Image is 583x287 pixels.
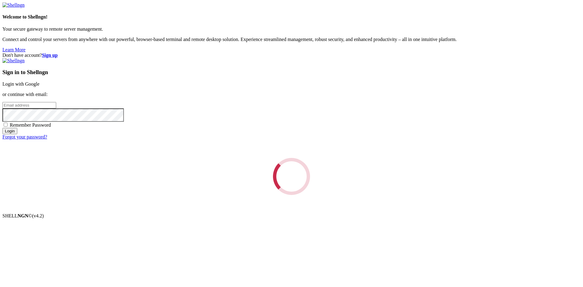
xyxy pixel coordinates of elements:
img: Shellngn [2,2,25,8]
a: Sign up [42,53,58,58]
p: Connect and control your servers from anywhere with our powerful, browser-based terminal and remo... [2,37,581,42]
a: Forgot your password? [2,134,47,139]
a: Login with Google [2,81,39,87]
input: Login [2,128,17,134]
span: SHELL © [2,213,44,218]
input: Remember Password [4,123,8,127]
h3: Sign in to Shellngn [2,69,581,76]
a: Learn More [2,47,26,52]
div: Loading... [266,151,317,202]
span: Remember Password [10,122,51,128]
input: Email address [2,102,56,108]
p: Your secure gateway to remote server management. [2,26,581,32]
img: Shellngn [2,58,25,63]
h4: Welcome to Shellngn! [2,14,581,20]
div: Don't have account? [2,53,581,58]
b: NGN [18,213,29,218]
span: 4.2.0 [32,213,44,218]
p: or continue with email: [2,92,581,97]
